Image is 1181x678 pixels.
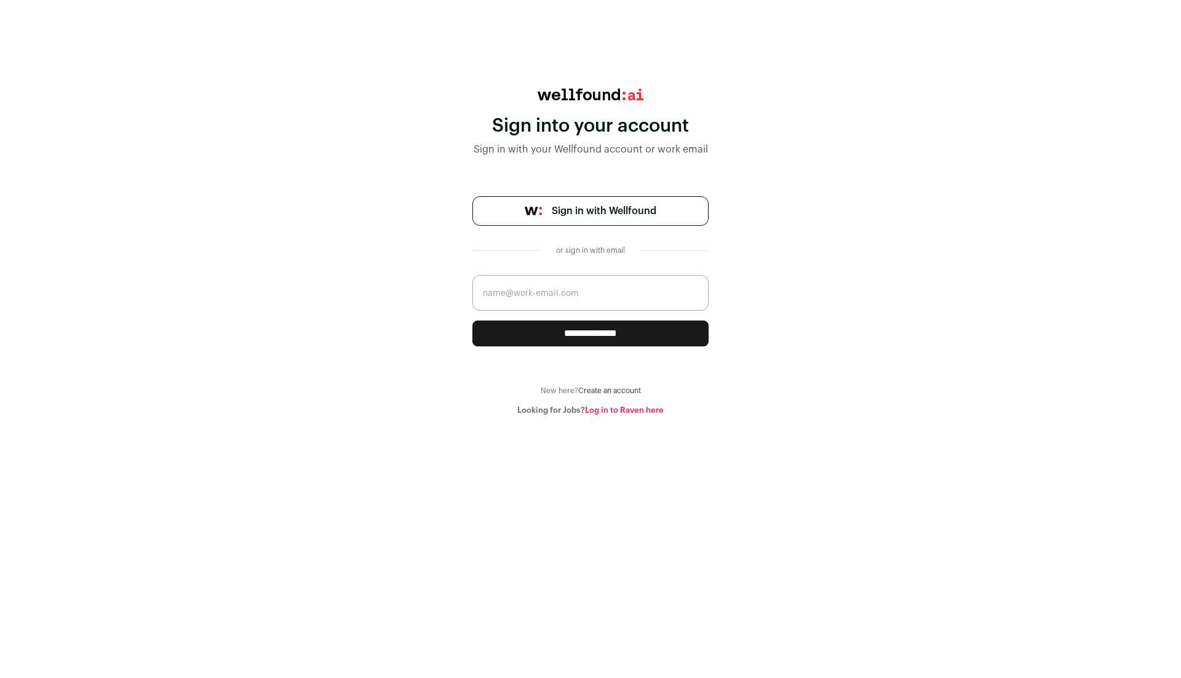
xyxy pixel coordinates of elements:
[585,406,664,414] a: Log in to Raven here
[472,405,709,415] div: Looking for Jobs?
[472,275,709,311] input: name@work-email.com
[472,115,709,137] div: Sign into your account
[578,387,641,394] a: Create an account
[525,207,542,215] img: wellfound-symbol-flush-black-fb3c872781a75f747ccb3a119075da62bfe97bd399995f84a933054e44a575c4.png
[472,196,709,226] a: Sign in with Wellfound
[552,204,656,218] span: Sign in with Wellfound
[472,142,709,157] div: Sign in with your Wellfound account or work email
[472,386,709,396] div: New here?
[538,89,643,100] img: wellfound:ai
[551,245,630,255] div: or sign in with email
